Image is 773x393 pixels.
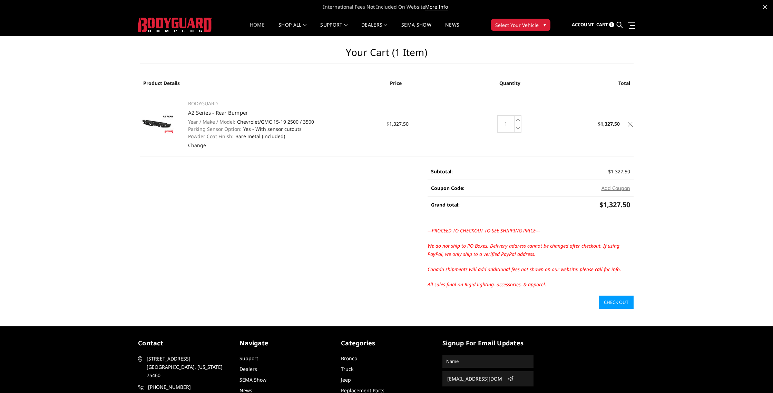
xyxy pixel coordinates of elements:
[608,168,630,175] span: $1,327.50
[469,74,551,92] th: Quantity
[428,227,633,235] p: ---PROCEED TO CHECKOUT TO SEE SHIPPING PRICE---
[341,338,432,348] h5: Categories
[599,200,630,209] span: $1,327.50
[341,376,351,383] a: Jeep
[572,21,594,28] span: Account
[428,242,633,258] p: We do not ship to PO Boxes. Delivery address cannot be changed after checkout. If using PayPal, w...
[188,142,206,148] a: Change
[428,280,633,289] p: All sales final on Rigid lighting, accessories, & apparel.
[239,355,258,362] a: Support
[442,338,534,348] h5: signup for email updates
[544,21,546,28] span: ▾
[188,133,379,140] dd: Bare metal (included)
[601,184,630,192] button: Add Coupon
[572,16,594,34] a: Account
[140,114,174,134] img: A2 Series - Rear Bumper
[188,133,234,140] dt: Powder Coat Finish:
[239,366,257,372] a: Dealers
[250,22,265,36] a: Home
[596,21,608,28] span: Cart
[239,376,266,383] a: SEMA Show
[361,22,388,36] a: Dealers
[188,118,379,125] dd: Chevrolet/GMC 15-19 2500 / 3500
[444,373,505,384] input: Email
[431,185,464,191] strong: Coupon Code:
[495,21,539,29] span: Select Your Vehicle
[239,338,331,348] h5: Navigate
[386,74,469,92] th: Price
[138,18,212,32] img: BODYGUARD BUMPERS
[491,19,550,31] button: Select Your Vehicle
[140,47,634,64] h1: Your Cart (1 item)
[738,360,773,393] iframe: Chat Widget
[609,22,614,27] span: 1
[551,74,634,92] th: Total
[188,125,242,133] dt: Parking Sensor Option:
[425,3,448,10] a: More Info
[188,118,235,125] dt: Year / Make / Model:
[188,109,248,116] a: A2 Series - Rear Bumper
[138,338,229,348] h5: contact
[443,356,532,367] input: Name
[278,22,306,36] a: shop all
[401,22,431,36] a: SEMA Show
[386,121,409,127] span: $1,327.50
[598,121,620,127] strong: $1,327.50
[188,99,379,108] p: BODYGUARD
[431,201,460,208] strong: Grand total:
[428,265,633,274] p: Canada shipments will add additional fees not shown on our website; please call for info.
[140,74,387,92] th: Product Details
[596,16,614,34] a: Cart 1
[138,383,229,391] a: [PHONE_NUMBER]
[599,296,634,309] a: Check out
[188,125,379,133] dd: Yes - With sensor cutouts
[431,168,453,175] strong: Subtotal:
[341,355,357,362] a: Bronco
[341,366,353,372] a: Truck
[148,383,228,391] span: [PHONE_NUMBER]
[320,22,348,36] a: Support
[147,355,227,380] span: [STREET_ADDRESS] [GEOGRAPHIC_DATA], [US_STATE] 75460
[445,22,459,36] a: News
